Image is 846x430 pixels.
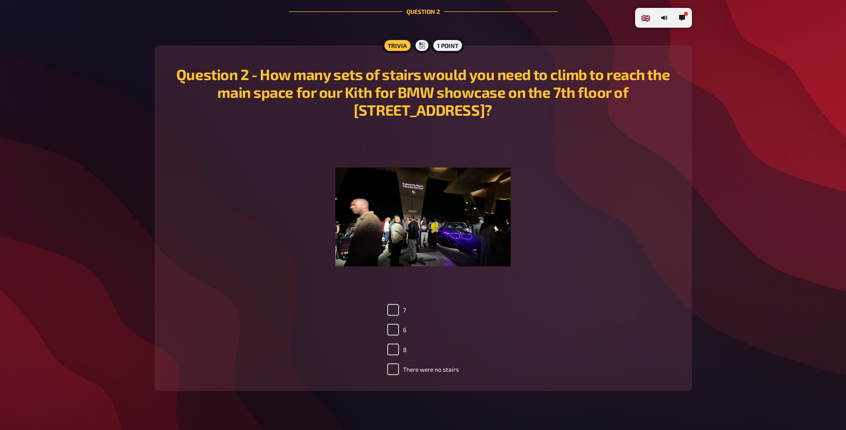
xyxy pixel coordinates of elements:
[166,65,680,119] h2: Question 2 - How many sets of stairs would you need to climb to reach the main space for our Kith...
[431,38,464,53] div: 1 point
[387,304,406,316] label: 7
[387,344,406,355] label: 8
[387,324,406,336] label: 6
[382,38,413,53] div: Trivia
[335,168,511,266] img: image
[637,10,654,26] li: 🇬🇧
[387,363,459,375] label: There were no stairs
